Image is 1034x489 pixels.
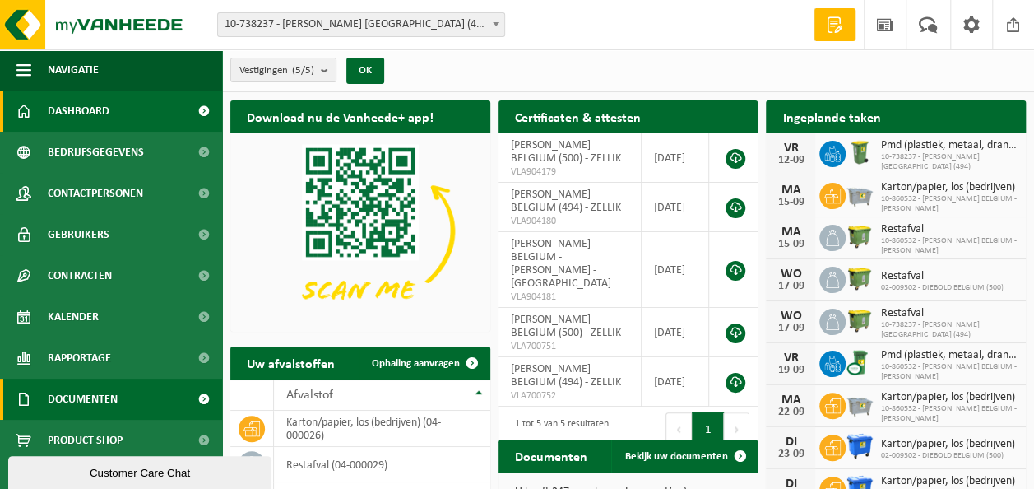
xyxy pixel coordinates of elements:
[774,197,807,208] div: 15-09
[48,379,118,420] span: Documenten
[48,214,109,255] span: Gebruikers
[774,365,807,376] div: 19-09
[880,451,1014,461] span: 02-009302 - DIEBOLD BELGIUM (500)
[880,139,1018,152] span: Pmd (plastiek, metaal, drankkartons) (bedrijven)
[880,283,1003,293] span: 02-009302 - DIEBOLD BELGIUM (500)
[880,236,1018,256] span: 10-860532 - [PERSON_NAME] BELGIUM - [PERSON_NAME]
[880,152,1018,172] span: 10-738237 - [PERSON_NAME] [GEOGRAPHIC_DATA] (494)
[48,49,99,91] span: Navigatie
[766,100,897,133] h2: Ingeplande taken
[665,412,692,445] button: Previous
[230,133,490,328] img: Download de VHEPlus App
[774,435,807,449] div: DI
[774,268,807,281] div: WO
[511,363,621,389] span: [PERSON_NAME] BELGIUM (494) - ZELLIK
[372,358,460,369] span: Ophaling aanvragen
[880,475,1018,488] span: Karton/papier, los (bedrijven)
[8,453,275,489] iframe: chat widget
[846,306,874,334] img: WB-1100-HPE-GN-50
[642,232,709,308] td: [DATE]
[880,391,1018,404] span: Karton/papier, los (bedrijven)
[846,138,874,166] img: WB-0240-HPE-GN-50
[846,180,874,208] img: WB-2500-GAL-GY-01
[217,12,505,37] span: 10-738237 - DIEBOLD BELGIUM (494) - ZELLIK
[880,438,1014,451] span: Karton/papier, los (bedrijven)
[498,100,657,133] h2: Certificaten & attesten
[880,307,1018,320] span: Restafval
[774,226,807,239] div: MA
[48,296,99,338] span: Kalender
[48,173,143,214] span: Contactpersonen
[511,389,628,403] span: VLA700752
[359,347,489,380] a: Ophaling aanvragen
[292,65,314,76] count: (5/5)
[274,411,490,447] td: karton/papier, los (bedrijven) (04-000026)
[642,183,709,232] td: [DATE]
[846,432,874,460] img: WB-1100-HPE-BE-01
[774,310,807,323] div: WO
[846,222,874,250] img: WB-1100-HPE-GN-50
[880,349,1018,362] span: Pmd (plastiek, metaal, drankkartons) (bedrijven)
[511,238,611,290] span: [PERSON_NAME] BELGIUM - [PERSON_NAME] - [GEOGRAPHIC_DATA]
[880,181,1018,194] span: Karton/papier, los (bedrijven)
[692,412,724,445] button: 1
[846,390,874,418] img: WB-2500-GAL-GY-01
[880,404,1018,424] span: 10-860532 - [PERSON_NAME] BELGIUM - [PERSON_NAME]
[511,165,628,179] span: VLA904179
[511,291,628,304] span: VLA904181
[642,308,709,357] td: [DATE]
[774,184,807,197] div: MA
[239,58,314,83] span: Vestigingen
[880,223,1018,236] span: Restafval
[230,347,351,379] h2: Uw afvalstoffen
[511,340,628,353] span: VLA700751
[880,320,1018,340] span: 10-738237 - [PERSON_NAME] [GEOGRAPHIC_DATA] (494)
[498,440,604,472] h2: Documenten
[624,451,727,462] span: Bekijk uw documenten
[880,362,1018,382] span: 10-860532 - [PERSON_NAME] BELGIUM - [PERSON_NAME]
[48,91,109,132] span: Dashboard
[774,142,807,155] div: VR
[511,139,621,165] span: [PERSON_NAME] BELGIUM (500) - ZELLIK
[218,13,504,36] span: 10-738237 - DIEBOLD BELGIUM (494) - ZELLIK
[880,270,1003,283] span: Restafval
[774,407,807,418] div: 22-09
[846,264,874,292] img: WB-1100-HPE-GN-50
[48,338,111,379] span: Rapportage
[230,58,336,82] button: Vestigingen(5/5)
[48,420,123,461] span: Product Shop
[274,447,490,482] td: restafval (04-000029)
[48,132,144,173] span: Bedrijfsgegevens
[507,411,609,447] div: 1 tot 5 van 5 resultaten
[511,215,628,228] span: VLA904180
[880,194,1018,214] span: 10-860532 - [PERSON_NAME] BELGIUM - [PERSON_NAME]
[774,394,807,407] div: MA
[846,348,874,376] img: WB-0240-CU
[724,412,749,445] button: Next
[774,323,807,334] div: 17-09
[511,189,621,214] span: [PERSON_NAME] BELGIUM (494) - ZELLIK
[48,255,112,296] span: Contracten
[774,281,807,292] div: 17-09
[774,239,807,250] div: 15-09
[642,133,709,183] td: [DATE]
[346,58,384,84] button: OK
[511,314,621,339] span: [PERSON_NAME] BELGIUM (500) - ZELLIK
[286,389,333,402] span: Afvalstof
[230,100,450,133] h2: Download nu de Vanheede+ app!
[774,352,807,365] div: VR
[774,449,807,460] div: 23-09
[611,440,756,473] a: Bekijk uw documenten
[642,357,709,407] td: [DATE]
[774,155,807,166] div: 12-09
